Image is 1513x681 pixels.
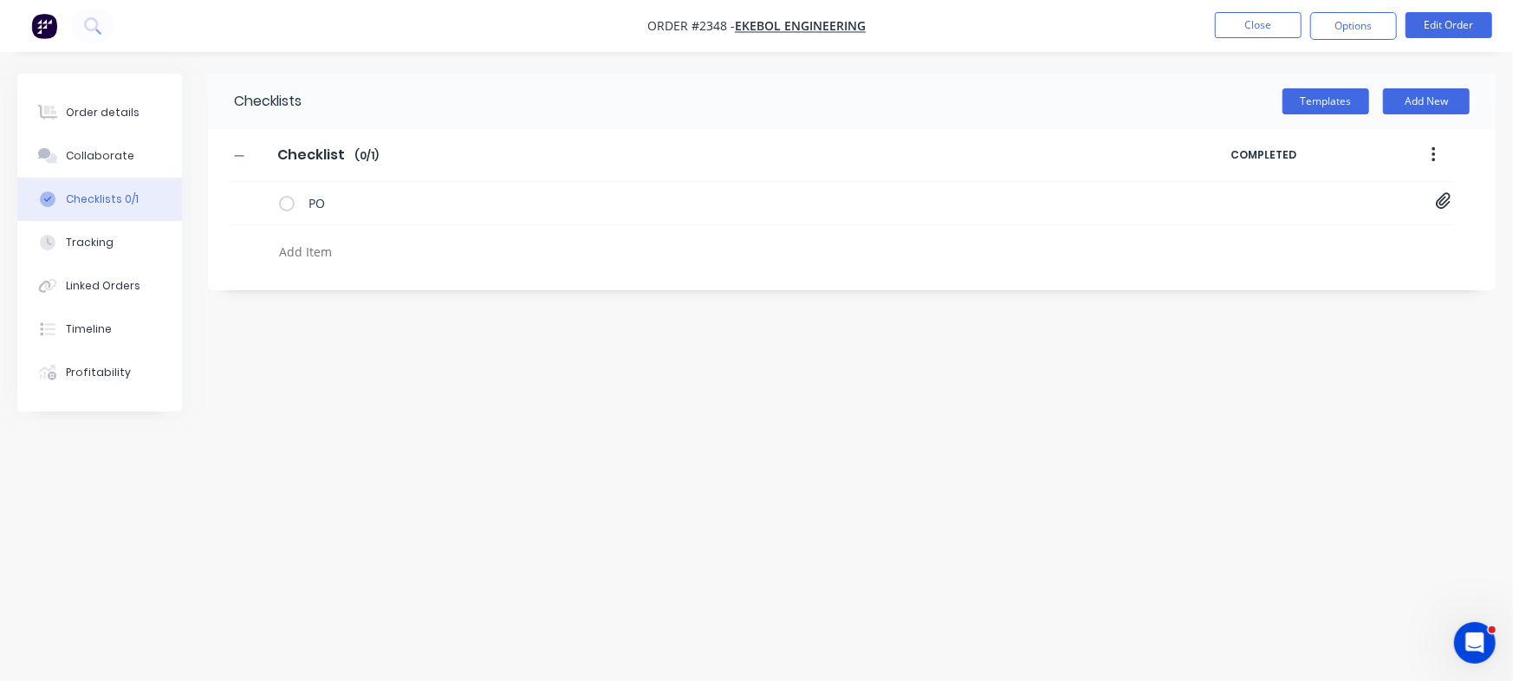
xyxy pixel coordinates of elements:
input: Enter Checklist name [267,142,354,168]
button: Order details [17,91,182,134]
span: COMPLETED [1231,147,1379,163]
iframe: Intercom live chat [1454,622,1496,664]
button: Tracking [17,221,182,264]
div: Collaborate [66,148,134,164]
div: Profitability [66,365,131,380]
div: Tracking [66,235,114,250]
span: ( 0 / 1 ) [354,148,379,164]
a: Ekebol Engineering [735,18,866,35]
button: Close [1215,12,1302,38]
button: Edit Order [1406,12,1492,38]
span: Order #2348 - [647,18,735,35]
textarea: PO [302,191,1153,216]
button: Timeline [17,308,182,351]
button: Checklists 0/1 [17,178,182,221]
button: Collaborate [17,134,182,178]
img: Factory [31,13,57,39]
div: Checklists 0/1 [66,191,139,207]
button: Add New [1383,88,1470,114]
div: Checklists [208,74,302,129]
button: Profitability [17,351,182,394]
div: Order details [66,105,140,120]
button: Options [1310,12,1397,40]
div: Timeline [66,321,112,337]
button: Templates [1282,88,1369,114]
div: Linked Orders [66,278,140,294]
button: Linked Orders [17,264,182,308]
